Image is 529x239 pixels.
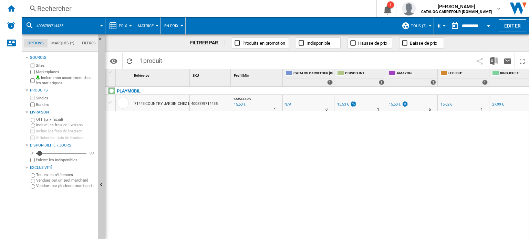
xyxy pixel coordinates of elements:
md-tab-item: Filtres [78,39,100,47]
div: 4008789714435 [25,17,102,34]
span: 1 [136,53,166,67]
span: En Prix [164,24,178,28]
input: Afficher les frais de livraison [30,135,35,140]
div: 27,99 € [491,101,504,108]
label: Singles [36,96,95,101]
img: alerts-logo.svg [7,21,15,30]
md-tab-item: Options [24,39,48,47]
label: Bundles [36,102,95,107]
div: Produits [30,88,95,93]
input: Toutes les références [31,173,35,178]
button: Hausse de prix [348,37,392,48]
div: Disponibilité 7 Jours [30,143,95,148]
input: Inclure les frais de livraison [31,123,35,128]
img: excel-24x24.png [490,57,498,65]
div: Sort None [232,69,282,80]
button: Open calendar [482,19,495,31]
button: Produits en promotion [232,37,289,48]
div: 1 [387,1,394,8]
div: 15,62 € [439,101,452,108]
div: Prix [109,17,131,34]
div: CDISCOUNT 1 offers sold by CDISCOUNT [336,69,386,86]
button: TOUS (7) [411,17,430,34]
button: Baisse de prix [399,37,444,48]
button: Partager ce bookmark avec d'autres [473,53,487,69]
button: En Prix [164,17,182,34]
span: CDISCOUNT [234,97,252,101]
label: Inclure mon assortiment dans les statistiques [36,75,95,86]
label: Afficher les frais de livraison [36,135,95,140]
div: Référence Sort None [133,69,189,80]
div: CATALOG CARREFOUR [DOMAIN_NAME] 1 offers sold by CATALOG CARREFOUR JOUET.FR [284,69,334,86]
div: Délai de livraison : 1 jour [377,106,379,113]
button: md-calendar [448,19,462,33]
div: Sort None [133,69,189,80]
div: 27,99 € [492,102,504,107]
span: CDISCOUNT [345,71,384,77]
span: SKU [193,74,199,77]
span: Matrice [138,24,154,28]
div: Délai de livraison : 1 jour [274,106,276,113]
div: TOUS (7) [402,17,430,34]
div: Livraison [30,110,95,115]
div: 1 offers sold by AMAZON [431,80,436,85]
input: Singles [30,96,35,100]
label: Marketplaces [36,69,95,75]
span: LECLERC [448,71,488,77]
div: N/A [284,101,291,108]
span: AMAZON [397,71,436,77]
span: CATALOG CARREFOUR [DOMAIN_NAME] [293,71,333,77]
span: Profil Min [234,74,249,77]
button: Editer [499,19,526,32]
span: Baisse de prix [410,41,437,46]
button: 4008789714435 [37,17,70,34]
div: SKU Sort None [191,69,231,80]
button: Plein écran [515,53,529,69]
span: Indisponible [307,41,330,46]
md-slider: Disponibilité [36,150,86,157]
span: Prix [119,24,127,28]
button: Recharger [123,53,136,69]
input: OFF (prix facial) [31,118,35,122]
div: 15,53 € [336,101,357,108]
div: Exclusivité [30,165,95,171]
button: Télécharger au format Excel [487,53,501,69]
label: Enlever les indisponibles [36,157,95,163]
div: Rechercher [37,4,358,13]
div: Sources [30,55,95,61]
div: 15,53 € [337,102,349,107]
b: CATALOG CARREFOUR [DOMAIN_NAME] [421,10,492,14]
label: OFF (prix facial) [36,117,95,122]
div: 0 [29,151,34,156]
span: produit [143,57,162,64]
div: Profil Min Sort None [232,69,282,80]
div: Délai de livraison : 0 jour [325,106,328,113]
span: Hausse de prix [358,41,387,46]
button: Matrice [138,17,157,34]
div: 1 offers sold by CATALOG CARREFOUR JOUET.FR [327,80,333,85]
label: Toutes les références [36,172,95,177]
button: Prix [119,17,131,34]
div: 15,53 € [389,102,401,107]
label: Vendues par un seul marchand [36,178,95,183]
div: Sort None [191,69,231,80]
span: € [437,22,441,30]
label: Sites [36,63,95,68]
div: 90 [88,151,95,156]
img: promotionV3.png [402,101,408,107]
img: profile.jpg [402,2,416,15]
input: Marketplaces [30,70,35,74]
button: Masquer [98,34,106,47]
input: Vendues par plusieurs marchands [31,184,35,189]
input: Inclure les frais de livraison [30,129,35,133]
div: 1 offers sold by CDISCOUNT [379,80,384,85]
div: 4008789714435 [190,95,231,111]
button: Envoyer ce rapport par email [501,53,515,69]
span: Référence [134,74,149,77]
div: Sort None [117,69,131,80]
button: Options [107,55,121,67]
span: Produits en promotion [242,41,285,46]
